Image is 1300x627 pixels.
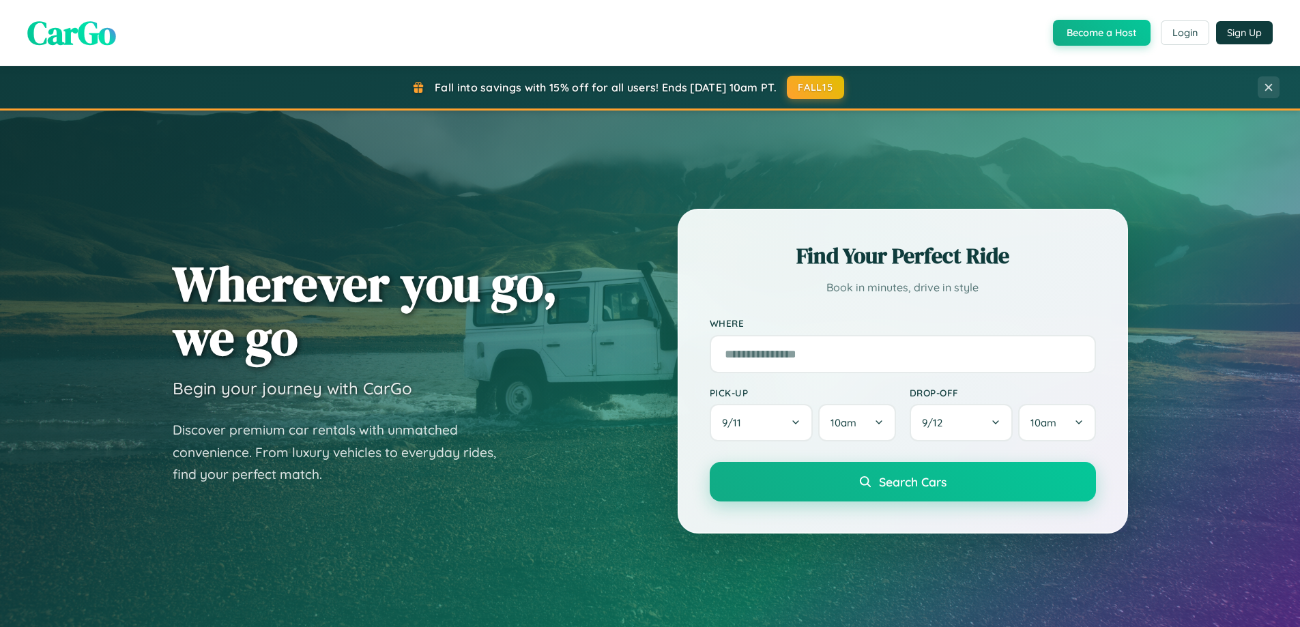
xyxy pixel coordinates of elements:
[710,241,1096,271] h2: Find Your Perfect Ride
[910,387,1096,398] label: Drop-off
[1216,21,1273,44] button: Sign Up
[710,404,813,441] button: 9/11
[830,416,856,429] span: 10am
[922,416,949,429] span: 9 / 12
[173,419,514,486] p: Discover premium car rentals with unmatched convenience. From luxury vehicles to everyday rides, ...
[435,81,777,94] span: Fall into savings with 15% off for all users! Ends [DATE] 10am PT.
[1018,404,1095,441] button: 10am
[27,10,116,55] span: CarGo
[173,378,412,398] h3: Begin your journey with CarGo
[879,474,947,489] span: Search Cars
[1030,416,1056,429] span: 10am
[710,462,1096,501] button: Search Cars
[787,76,844,99] button: FALL15
[710,318,1096,330] label: Where
[710,387,896,398] label: Pick-up
[910,404,1013,441] button: 9/12
[818,404,895,441] button: 10am
[1053,20,1151,46] button: Become a Host
[722,416,748,429] span: 9 / 11
[710,278,1096,297] p: Book in minutes, drive in style
[1161,20,1209,45] button: Login
[173,257,558,364] h1: Wherever you go, we go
